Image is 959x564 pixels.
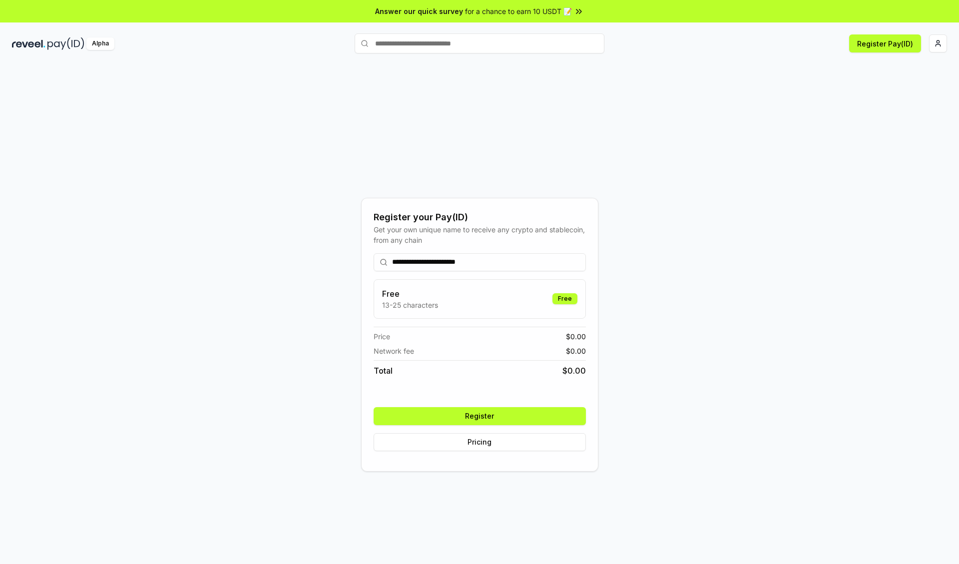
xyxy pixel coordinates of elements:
[374,331,390,342] span: Price
[382,300,438,310] p: 13-25 characters
[566,331,586,342] span: $ 0.00
[86,37,114,50] div: Alpha
[374,365,393,377] span: Total
[375,6,463,16] span: Answer our quick survey
[374,224,586,245] div: Get your own unique name to receive any crypto and stablecoin, from any chain
[12,37,45,50] img: reveel_dark
[374,407,586,425] button: Register
[374,433,586,451] button: Pricing
[374,210,586,224] div: Register your Pay(ID)
[849,34,921,52] button: Register Pay(ID)
[552,293,577,304] div: Free
[374,346,414,356] span: Network fee
[566,346,586,356] span: $ 0.00
[465,6,572,16] span: for a chance to earn 10 USDT 📝
[47,37,84,50] img: pay_id
[382,288,438,300] h3: Free
[562,365,586,377] span: $ 0.00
